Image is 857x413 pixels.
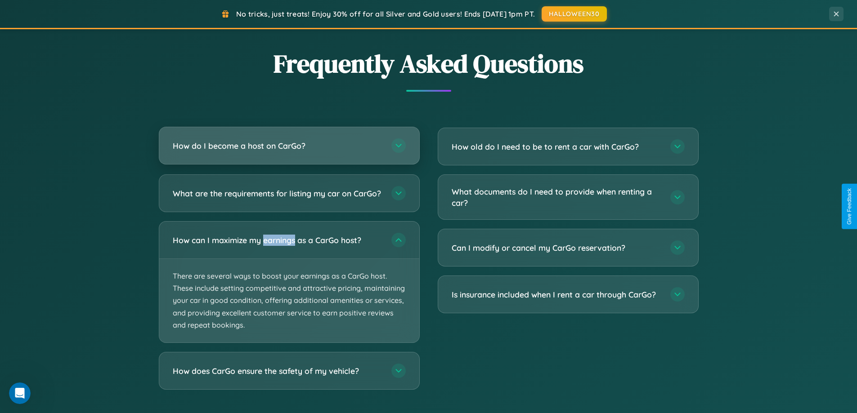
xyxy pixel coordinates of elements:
[452,186,661,208] h3: What documents do I need to provide when renting a car?
[9,382,31,404] iframe: Intercom live chat
[452,242,661,253] h3: Can I modify or cancel my CarGo reservation?
[542,6,607,22] button: HALLOWEEN30
[452,141,661,152] h3: How old do I need to be to rent a car with CarGo?
[159,259,419,342] p: There are several ways to boost your earnings as a CarGo host. These include setting competitive ...
[173,188,382,199] h3: What are the requirements for listing my car on CarGo?
[173,140,382,151] h3: How do I become a host on CarGo?
[452,289,661,300] h3: Is insurance included when I rent a car through CarGo?
[846,188,853,225] div: Give Feedback
[173,235,382,246] h3: How can I maximize my earnings as a CarGo host?
[159,46,699,81] h2: Frequently Asked Questions
[173,365,382,377] h3: How does CarGo ensure the safety of my vehicle?
[236,9,535,18] span: No tricks, just treats! Enjoy 30% off for all Silver and Gold users! Ends [DATE] 1pm PT.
